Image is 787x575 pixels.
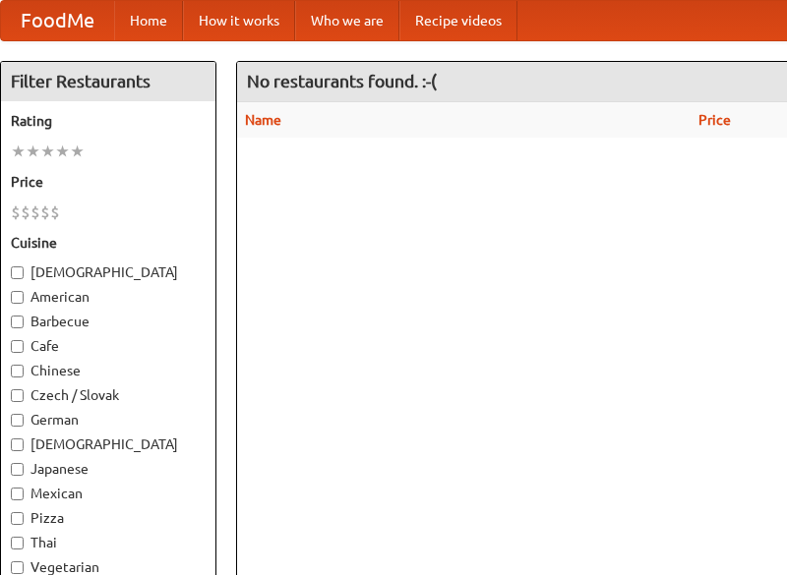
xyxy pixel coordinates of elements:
input: German [11,414,24,427]
a: FoodMe [1,1,114,40]
li: $ [40,201,50,223]
h5: Cuisine [11,233,206,253]
input: Mexican [11,488,24,500]
a: How it works [183,1,295,40]
a: Home [114,1,183,40]
label: German [11,410,206,430]
h5: Price [11,172,206,192]
li: $ [50,201,60,223]
input: Chinese [11,365,24,377]
label: Thai [11,533,206,552]
label: American [11,287,206,307]
label: Pizza [11,508,206,528]
a: Recipe videos [399,1,517,40]
li: ★ [11,141,26,162]
li: ★ [26,141,40,162]
label: Japanese [11,459,206,479]
li: ★ [70,141,85,162]
label: Cafe [11,336,206,356]
li: $ [30,201,40,223]
input: American [11,291,24,304]
label: [DEMOGRAPHIC_DATA] [11,262,206,282]
input: Czech / Slovak [11,389,24,402]
label: Chinese [11,361,206,380]
ng-pluralize: No restaurants found. :-( [247,72,437,90]
input: Barbecue [11,316,24,328]
input: Vegetarian [11,561,24,574]
h5: Rating [11,111,206,131]
input: Japanese [11,463,24,476]
input: Pizza [11,512,24,525]
li: $ [11,201,21,223]
li: ★ [55,141,70,162]
a: Name [245,112,281,128]
input: Thai [11,537,24,549]
label: Mexican [11,484,206,503]
a: Price [698,112,731,128]
a: Who we are [295,1,399,40]
li: $ [21,201,30,223]
label: Barbecue [11,312,206,331]
input: [DEMOGRAPHIC_DATA] [11,438,24,451]
li: ★ [40,141,55,162]
label: Czech / Slovak [11,385,206,405]
input: [DEMOGRAPHIC_DATA] [11,266,24,279]
h4: Filter Restaurants [1,62,215,101]
label: [DEMOGRAPHIC_DATA] [11,434,206,454]
input: Cafe [11,340,24,353]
